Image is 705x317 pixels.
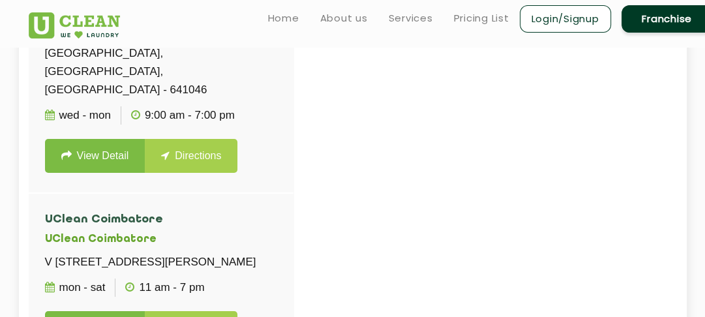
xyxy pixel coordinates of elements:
[145,139,237,173] a: Directions
[45,106,111,125] p: Wed - Mon
[29,12,121,38] img: UClean Laundry and Dry Cleaning
[131,106,235,125] p: 9:00 AM - 7:00 PM
[520,5,611,33] a: Login/Signup
[268,10,299,26] a: Home
[320,10,368,26] a: About us
[454,10,509,26] a: Pricing List
[389,10,433,26] a: Services
[45,253,256,271] p: V [STREET_ADDRESS][PERSON_NAME]
[45,26,277,99] p: 85-H, [GEOGRAPHIC_DATA] Bus Stop, [GEOGRAPHIC_DATA], [GEOGRAPHIC_DATA], [GEOGRAPHIC_DATA] - 641046
[45,139,145,173] a: View Detail
[125,279,204,297] p: 11 AM - 7 PM
[45,279,106,297] p: Mon - Sat
[45,234,256,246] h5: UClean Coimbatore
[45,213,256,226] h4: UClean Coimbatore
